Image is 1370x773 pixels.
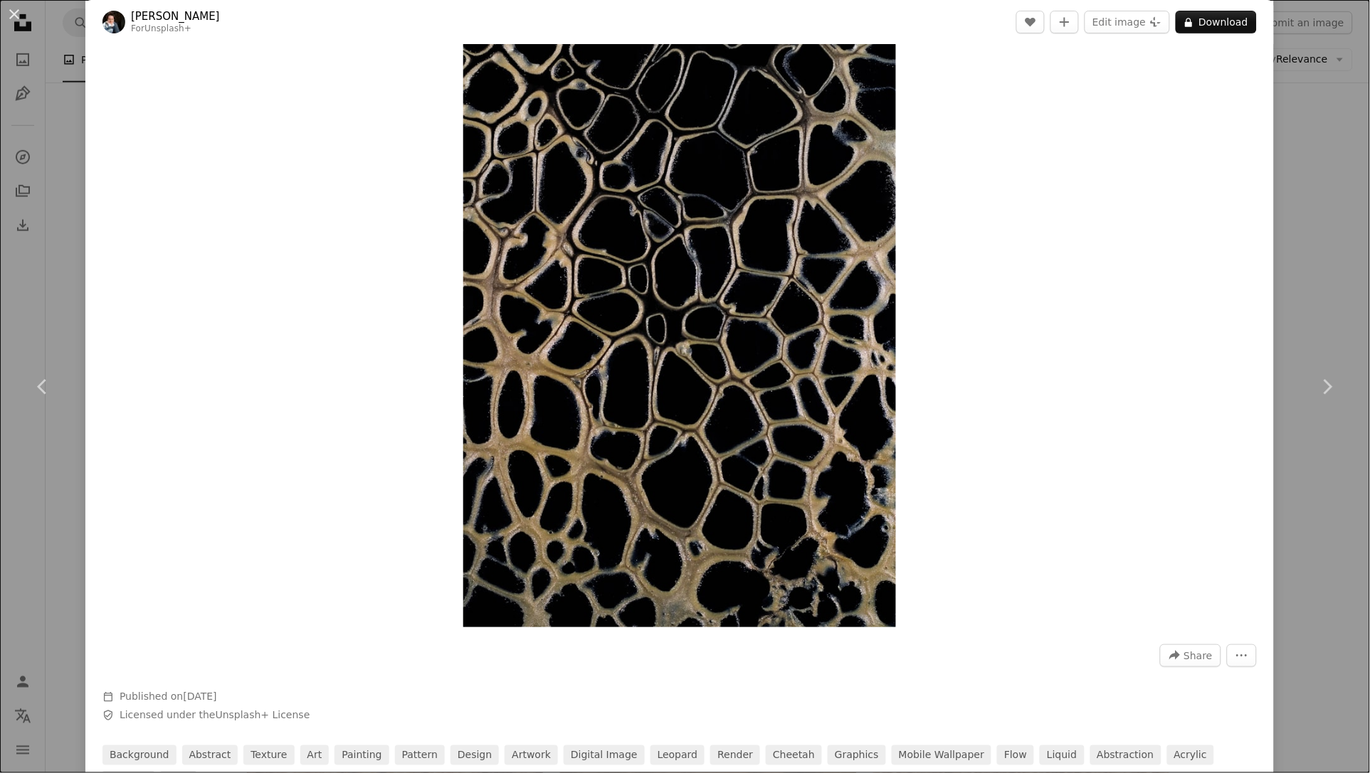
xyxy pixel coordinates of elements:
[120,691,217,702] span: Published on
[1016,11,1045,33] button: Like
[131,9,220,23] a: [PERSON_NAME]
[216,709,310,720] a: Unsplash+ License
[710,745,760,765] a: render
[1285,319,1370,455] a: Next
[131,23,220,35] div: For
[1167,745,1215,765] a: acrylic
[1160,644,1221,667] button: Share this image
[120,708,310,723] span: Licensed under the
[300,745,330,765] a: art
[1227,644,1257,667] button: More Actions
[243,745,294,765] a: texture
[997,745,1034,765] a: flow
[1050,11,1079,33] button: Add to Collection
[1090,745,1161,765] a: abstraction
[102,11,125,33] img: Go to Susan Wilkinson's profile
[395,745,445,765] a: pattern
[334,745,389,765] a: painting
[650,745,705,765] a: leopard
[1184,645,1213,666] span: Share
[450,745,499,765] a: design
[102,745,176,765] a: background
[892,745,991,765] a: mobile wallpaper
[144,23,191,33] a: Unsplash+
[1176,11,1257,33] button: Download
[183,691,216,702] time: November 30, 2022 at 4:14:54 AM GMT+8
[564,745,645,765] a: digital image
[1040,745,1084,765] a: liquid
[828,745,886,765] a: graphics
[505,745,558,765] a: artwork
[1085,11,1170,33] button: Edit image
[182,745,238,765] a: abstract
[766,745,822,765] a: cheetah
